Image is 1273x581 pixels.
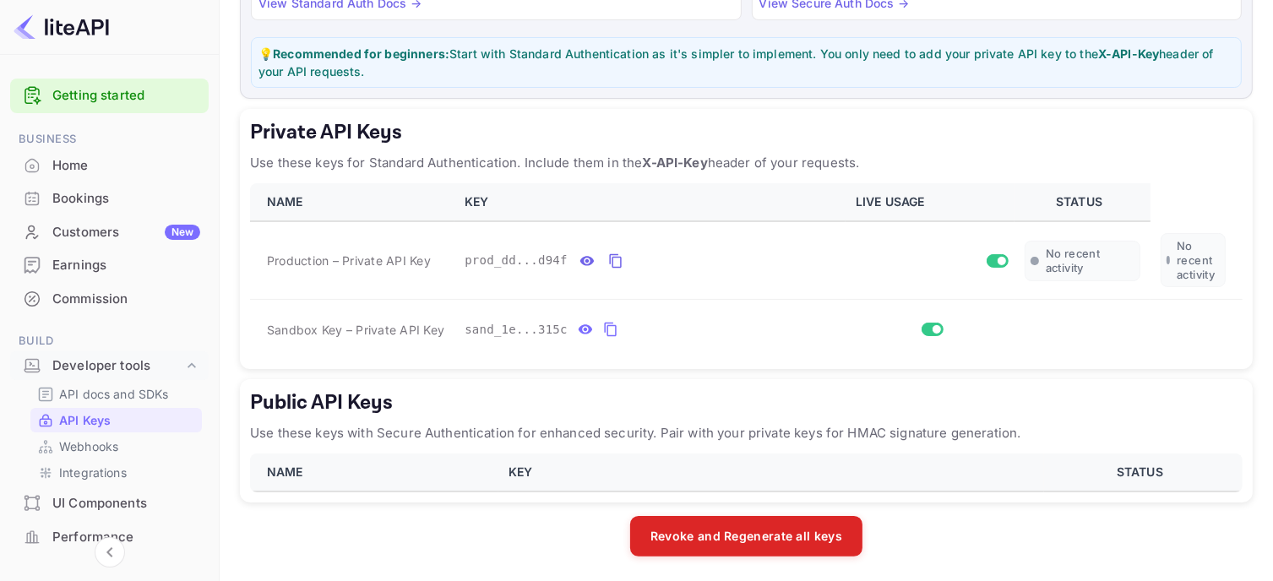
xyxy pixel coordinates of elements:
div: UI Components [10,487,209,520]
strong: X-API-Key [1098,46,1159,61]
div: Developer tools [52,356,183,376]
div: Earnings [52,256,200,275]
th: KEY [454,183,846,221]
table: private api keys table [250,183,1243,359]
div: Bookings [10,182,209,215]
a: Integrations [37,464,195,481]
button: Collapse navigation [95,537,125,567]
div: Home [52,156,200,176]
div: UI Components [52,494,200,513]
a: Getting started [52,86,200,106]
div: API docs and SDKs [30,382,202,406]
a: API Keys [37,411,195,429]
a: Commission [10,283,209,314]
a: Home [10,149,209,181]
div: CustomersNew [10,216,209,249]
div: Commission [52,290,200,309]
div: Bookings [52,189,200,209]
img: LiteAPI logo [14,14,109,41]
span: Business [10,130,209,149]
h5: Private API Keys [250,119,1243,146]
a: Earnings [10,249,209,280]
div: API Keys [30,408,202,432]
div: Performance [52,528,200,547]
a: Bookings [10,182,209,214]
a: UI Components [10,487,209,519]
th: STATUS [1044,453,1243,491]
span: Build [10,332,209,350]
div: Webhooks [30,434,202,459]
div: Earnings [10,249,209,282]
th: NAME [250,453,498,491]
a: Webhooks [37,437,195,455]
div: Integrations [30,460,202,485]
p: Use these keys for Standard Authentication. Include them in the header of your requests. [250,153,1243,173]
div: Getting started [10,79,209,113]
th: NAME [250,183,454,221]
th: KEY [498,453,1044,491]
th: LIVE USAGE [846,183,1015,221]
a: Performance [10,521,209,552]
div: Customers [52,223,200,242]
p: Use these keys with Secure Authentication for enhanced security. Pair with your private keys for ... [250,423,1243,443]
p: Webhooks [59,437,118,455]
table: public api keys table [250,453,1243,492]
p: Integrations [59,464,127,481]
span: No recent activity [1177,239,1220,281]
p: 💡 Start with Standard Authentication as it's simpler to implement. You only need to add your priv... [258,45,1234,80]
span: sand_1e...315c [465,321,568,339]
button: Revoke and Regenerate all keys [630,516,862,557]
div: Performance [10,521,209,554]
h5: Public API Keys [250,389,1243,416]
span: Sandbox Key – Private API Key [267,323,444,337]
span: prod_dd...d94f [465,252,568,269]
div: Home [10,149,209,182]
span: Production – Private API Key [267,252,431,269]
strong: Recommended for beginners: [273,46,449,61]
span: No recent activity [1046,247,1134,275]
a: API docs and SDKs [37,385,195,403]
th: STATUS [1015,183,1150,221]
a: CustomersNew [10,216,209,247]
p: API docs and SDKs [59,385,169,403]
div: Commission [10,283,209,316]
p: API Keys [59,411,111,429]
div: Developer tools [10,351,209,381]
strong: X-API-Key [642,155,707,171]
div: New [165,225,200,240]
